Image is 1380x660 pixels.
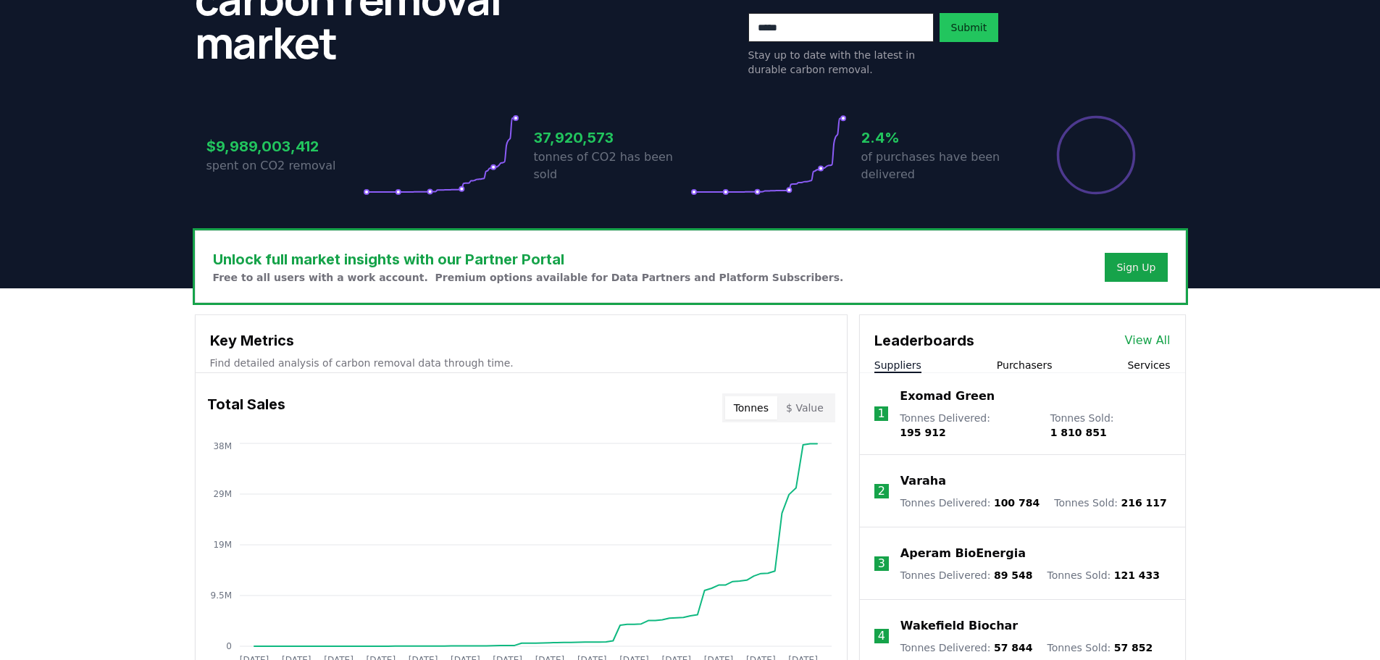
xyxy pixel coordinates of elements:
p: 4 [878,627,885,645]
button: Sign Up [1105,253,1167,282]
a: View All [1125,332,1171,349]
tspan: 38M [213,441,232,451]
tspan: 29M [213,489,232,499]
h3: $9,989,003,412 [206,135,363,157]
p: Tonnes Delivered : [900,411,1035,440]
span: 100 784 [994,497,1040,509]
p: 1 [878,405,885,422]
span: 57 852 [1114,642,1153,653]
p: 3 [878,555,885,572]
div: Percentage of sales delivered [1055,114,1137,196]
p: Tonnes Sold : [1047,640,1153,655]
button: Tonnes [725,396,777,419]
button: $ Value [777,396,832,419]
h3: Unlock full market insights with our Partner Portal [213,248,844,270]
button: Services [1127,358,1170,372]
p: 2 [878,483,885,500]
p: Tonnes Delivered : [900,496,1040,510]
p: Free to all users with a work account. Premium options available for Data Partners and Platform S... [213,270,844,285]
a: Exomad Green [900,388,995,405]
tspan: 0 [226,641,232,651]
p: Tonnes Delivered : [900,640,1033,655]
p: spent on CO2 removal [206,157,363,175]
h3: Key Metrics [210,330,832,351]
p: Tonnes Sold : [1050,411,1171,440]
button: Suppliers [874,358,921,372]
a: Wakefield Biochar [900,617,1018,635]
tspan: 19M [213,540,232,550]
p: Stay up to date with the latest in durable carbon removal. [748,48,934,77]
span: 89 548 [994,569,1033,581]
p: of purchases have been delivered [861,149,1018,183]
span: 121 433 [1114,569,1160,581]
p: Tonnes Sold : [1054,496,1167,510]
tspan: 9.5M [210,590,231,601]
h3: Total Sales [207,393,285,422]
span: 57 844 [994,642,1033,653]
button: Purchasers [997,358,1053,372]
h3: 2.4% [861,127,1018,149]
h3: 37,920,573 [534,127,690,149]
p: Tonnes Delivered : [900,568,1033,582]
span: 1 810 851 [1050,427,1107,438]
a: Varaha [900,472,946,490]
p: Tonnes Sold : [1047,568,1160,582]
a: Sign Up [1116,260,1155,275]
button: Submit [940,13,999,42]
p: Find detailed analysis of carbon removal data through time. [210,356,832,370]
p: tonnes of CO2 has been sold [534,149,690,183]
span: 195 912 [900,427,945,438]
h3: Leaderboards [874,330,974,351]
span: 216 117 [1121,497,1166,509]
a: Aperam BioEnergia [900,545,1026,562]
